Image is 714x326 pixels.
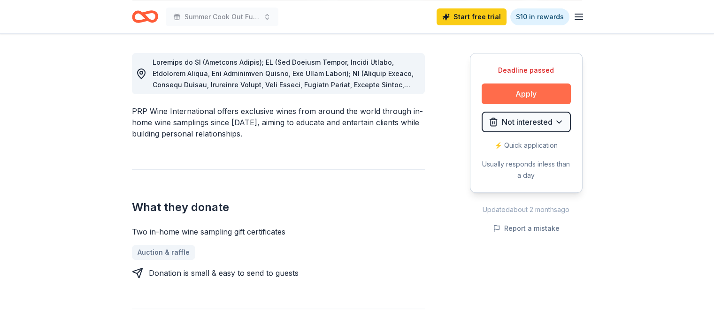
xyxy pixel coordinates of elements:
button: Summer Cook Out Fundraiser [166,8,278,26]
button: Not interested [482,112,571,132]
div: Usually responds in less than a day [482,159,571,181]
a: Home [132,6,158,28]
div: Deadline passed [482,65,571,76]
div: PRP Wine International offers exclusive wines from around the world through in-home wine sampling... [132,106,425,139]
span: Loremips do SI (Ametcons Adipis); EL (Sed Doeiusm Tempor, Incidi Utlabo, Etdolorem Aliqua, Eni Ad... [153,58,417,325]
a: $10 in rewards [510,8,569,25]
button: Apply [482,83,571,104]
button: Report a mistake [493,223,560,234]
h2: What they donate [132,200,425,215]
div: Two in-home wine sampling gift certificates [132,226,425,237]
span: Not interested [502,116,553,128]
div: Donation is small & easy to send to guests [149,267,299,279]
span: Summer Cook Out Fundraiser [184,11,260,23]
div: ⚡️ Quick application [482,140,571,151]
div: Updated about 2 months ago [470,204,583,215]
a: Start free trial [437,8,507,25]
a: Auction & raffle [132,245,195,260]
